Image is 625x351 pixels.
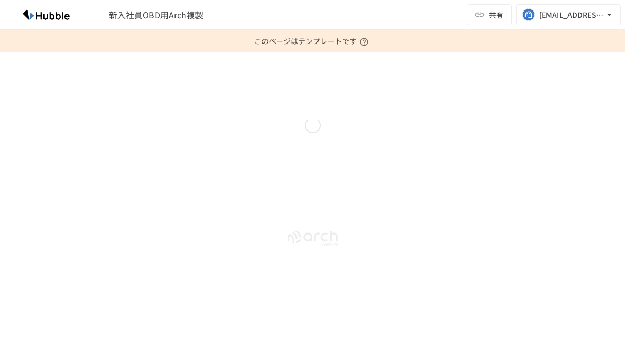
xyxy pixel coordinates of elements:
[109,8,203,21] span: 新入社員OBD用Arch複製
[13,6,80,23] img: HzDRNkGCf7KYO4GfwKnzITak6oVsp5RHeZBEM1dQFiQ
[516,4,621,25] button: [EMAIL_ADDRESS][DOMAIN_NAME]
[539,8,604,22] div: [EMAIL_ADDRESS][DOMAIN_NAME]
[254,30,371,52] p: このページはテンプレートです
[468,4,512,25] button: 共有
[489,9,503,20] span: 共有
